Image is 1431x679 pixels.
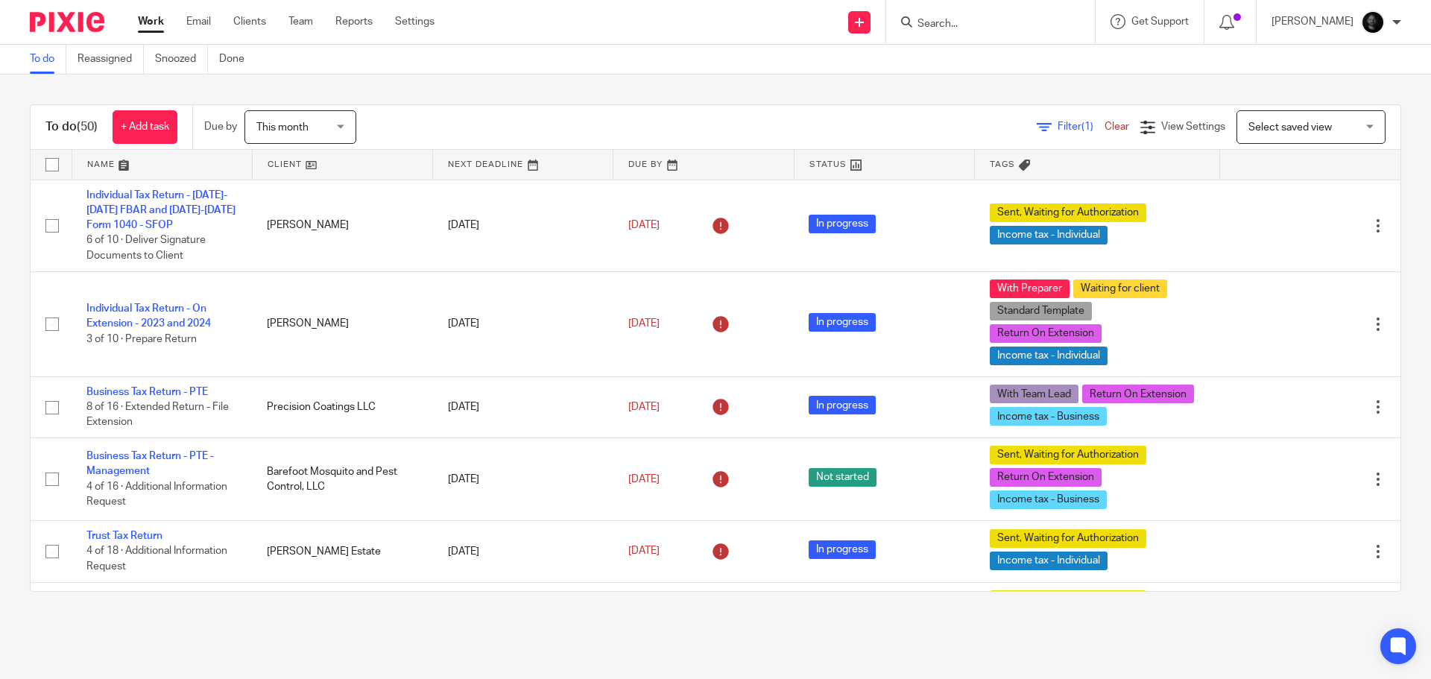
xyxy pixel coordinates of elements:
[252,582,432,665] td: Noodyskin Inc.
[252,376,432,438] td: Precision Coatings LLC
[335,14,373,29] a: Reports
[86,402,229,428] span: 8 of 16 · Extended Return - File Extension
[990,529,1146,548] span: Sent, Waiting for Authorization
[78,45,144,74] a: Reassigned
[628,220,660,230] span: [DATE]
[1073,280,1167,298] span: Waiting for client
[252,521,432,582] td: [PERSON_NAME] Estate
[86,531,162,541] a: Trust Tax Return
[1272,14,1353,29] p: [PERSON_NAME]
[990,226,1108,244] span: Income tax - Individual
[86,387,208,397] a: Business Tax Return - PTE
[990,347,1108,365] span: Income tax - Individual
[990,324,1102,343] span: Return On Extension
[204,119,237,134] p: Due by
[990,302,1092,320] span: Standard Template
[1161,121,1225,132] span: View Settings
[628,402,660,412] span: [DATE]
[219,45,256,74] a: Done
[155,45,208,74] a: Snoozed
[433,180,613,271] td: [DATE]
[86,546,227,572] span: 4 of 18 · Additional Information Request
[1082,385,1194,403] span: Return On Extension
[809,215,876,233] span: In progress
[1361,10,1385,34] img: Chris.jpg
[990,407,1107,426] span: Income tax - Business
[395,14,435,29] a: Settings
[288,14,313,29] a: Team
[628,546,660,557] span: [DATE]
[1105,121,1129,132] a: Clear
[809,468,876,487] span: Not started
[809,313,876,332] span: In progress
[433,521,613,582] td: [DATE]
[433,582,613,665] td: [DATE]
[990,552,1108,570] span: Income tax - Individual
[990,446,1146,464] span: Sent, Waiting for Authorization
[30,12,104,32] img: Pixie
[186,14,211,29] a: Email
[433,438,613,521] td: [DATE]
[252,271,432,376] td: [PERSON_NAME]
[1131,16,1189,27] span: Get Support
[1248,122,1332,133] span: Select saved view
[86,190,236,231] a: Individual Tax Return - [DATE]-[DATE] FBAR and [DATE]-[DATE] Form 1040 - SFOP
[252,180,432,271] td: [PERSON_NAME]
[252,438,432,521] td: Barefoot Mosquito and Pest Control, LLC
[138,14,164,29] a: Work
[990,468,1102,487] span: Return On Extension
[809,540,876,559] span: In progress
[86,334,197,344] span: 3 of 10 · Prepare Return
[77,121,98,133] span: (50)
[990,160,1015,168] span: Tags
[433,376,613,438] td: [DATE]
[1081,121,1093,132] span: (1)
[113,110,177,144] a: + Add task
[86,481,227,508] span: 4 of 16 · Additional Information Request
[628,318,660,329] span: [DATE]
[628,474,660,484] span: [DATE]
[86,303,211,329] a: Individual Tax Return - On Extension - 2023 and 2024
[990,590,1146,609] span: Sent, Waiting for Authorization
[990,385,1078,403] span: With Team Lead
[809,396,876,414] span: In progress
[86,451,214,476] a: Business Tax Return - PTE - Management
[990,203,1146,222] span: Sent, Waiting for Authorization
[233,14,266,29] a: Clients
[45,119,98,135] h1: To do
[256,122,309,133] span: This month
[30,45,66,74] a: To do
[916,18,1050,31] input: Search
[990,280,1070,298] span: With Preparer
[86,236,206,262] span: 6 of 10 · Deliver Signature Documents to Client
[433,271,613,376] td: [DATE]
[990,490,1107,509] span: Income tax - Business
[1058,121,1105,132] span: Filter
